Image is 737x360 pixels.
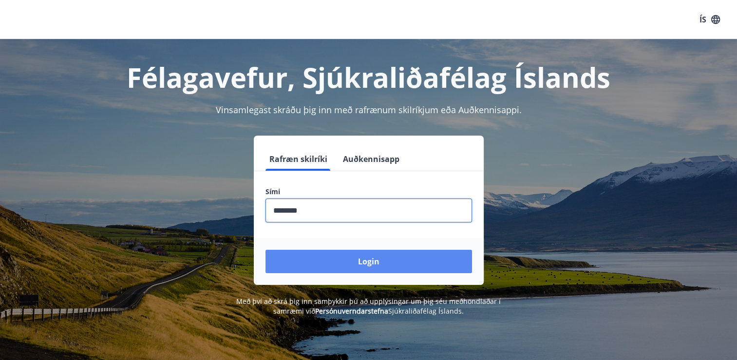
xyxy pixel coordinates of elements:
span: Vinsamlegast skráðu þig inn með rafrænum skilríkjum eða Auðkennisappi. [216,104,522,116]
button: ÍS [694,11,725,28]
a: Persónuverndarstefna [315,306,388,316]
h1: Félagavefur, Sjúkraliðafélag Íslands [30,59,708,96]
span: Með því að skrá þig inn samþykkir þú að upplýsingar um þig séu meðhöndlaðar í samræmi við Sjúkral... [236,297,501,316]
label: Sími [265,187,472,197]
button: Rafræn skilríki [265,147,331,171]
button: Auðkennisapp [339,147,403,171]
button: Login [265,250,472,273]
